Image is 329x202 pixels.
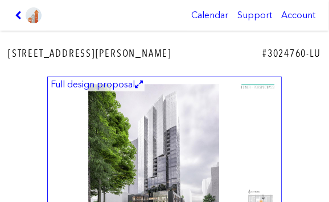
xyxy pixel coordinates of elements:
[8,47,172,61] h3: [STREET_ADDRESS][PERSON_NAME]
[262,47,321,61] h4: #3024760-LU
[26,7,42,23] img: favicon-96x96.png
[49,78,145,91] figcaption: Full design proposal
